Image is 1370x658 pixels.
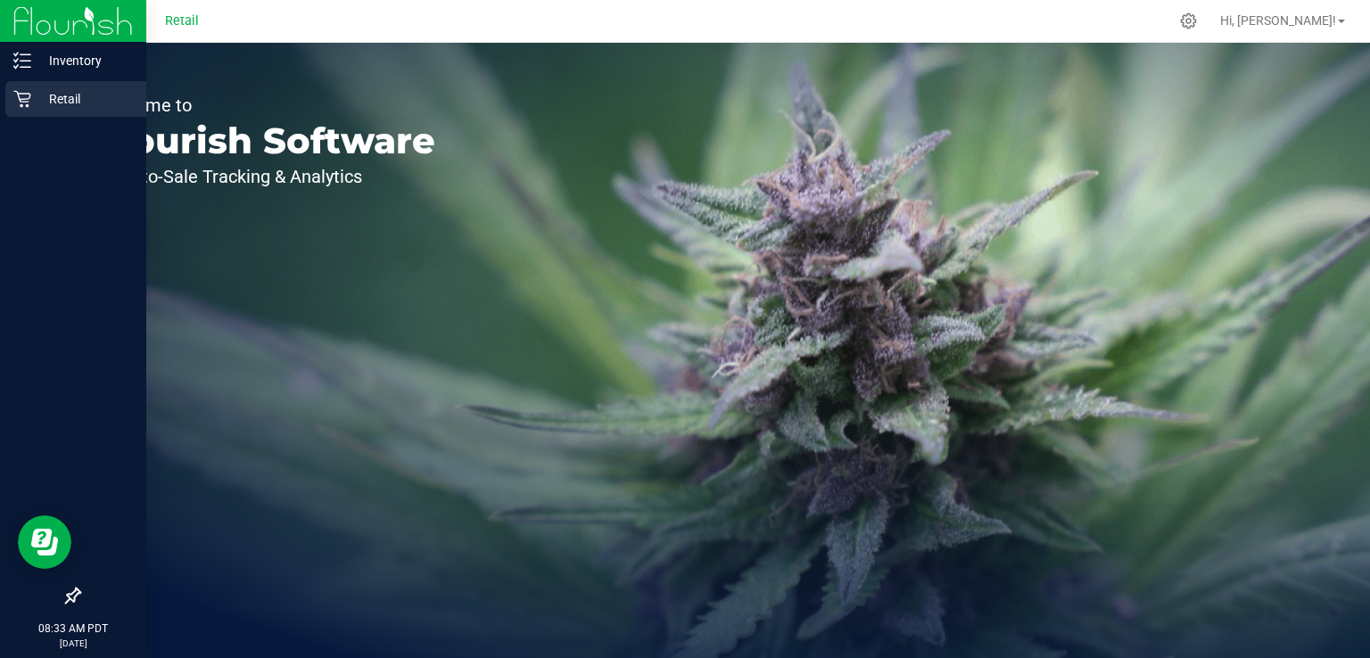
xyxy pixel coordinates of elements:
[8,637,138,650] p: [DATE]
[13,52,31,70] inline-svg: Inventory
[1177,12,1200,29] div: Manage settings
[96,123,435,159] p: Flourish Software
[165,13,199,29] span: Retail
[8,621,138,637] p: 08:33 AM PDT
[96,168,435,185] p: Seed-to-Sale Tracking & Analytics
[1220,13,1336,28] span: Hi, [PERSON_NAME]!
[13,90,31,108] inline-svg: Retail
[31,50,138,71] p: Inventory
[31,88,138,110] p: Retail
[96,96,435,114] p: Welcome to
[18,515,71,569] iframe: Resource center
